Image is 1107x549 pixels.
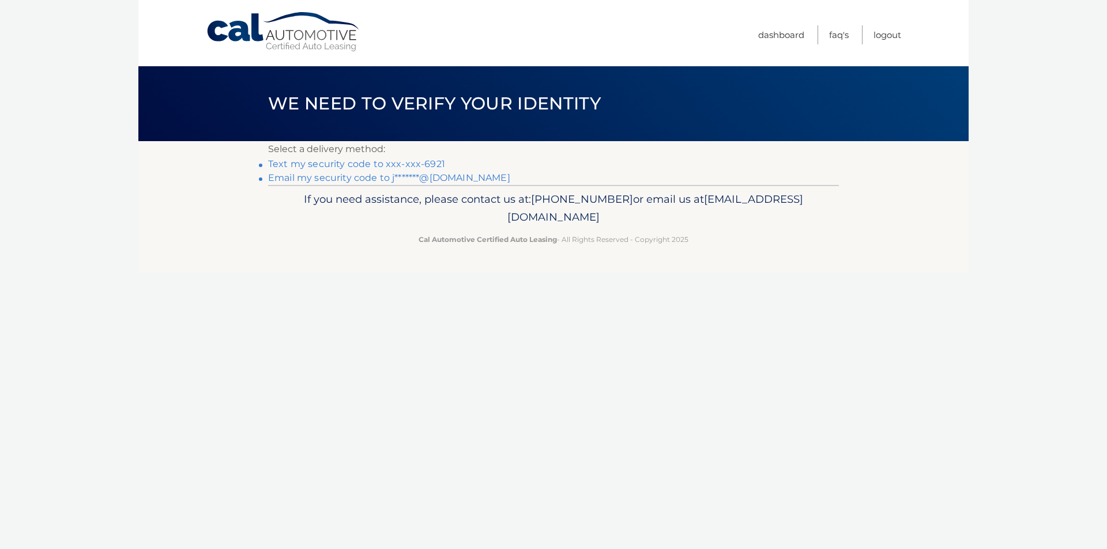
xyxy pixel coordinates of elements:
[531,192,633,206] span: [PHONE_NUMBER]
[276,190,831,227] p: If you need assistance, please contact us at: or email us at
[276,233,831,245] p: - All Rights Reserved - Copyright 2025
[268,141,839,157] p: Select a delivery method:
[268,172,510,183] a: Email my security code to j*******@[DOMAIN_NAME]
[268,93,601,114] span: We need to verify your identity
[268,158,445,169] a: Text my security code to xxx-xxx-6921
[419,235,557,244] strong: Cal Automotive Certified Auto Leasing
[758,25,804,44] a: Dashboard
[873,25,901,44] a: Logout
[829,25,849,44] a: FAQ's
[206,12,362,52] a: Cal Automotive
